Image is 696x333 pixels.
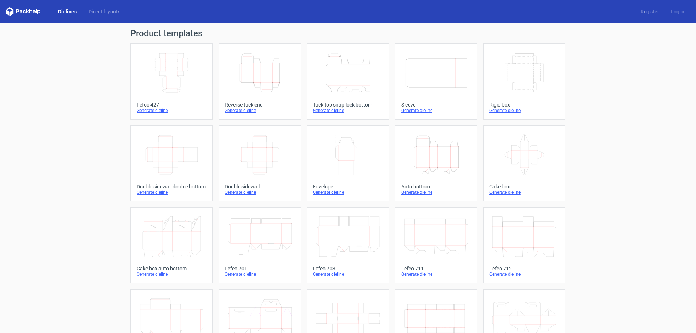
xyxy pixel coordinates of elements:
[313,190,383,195] div: Generate dieline
[483,43,565,120] a: Rigid boxGenerate dieline
[137,184,207,190] div: Double sidewall double bottom
[307,207,389,283] a: Fefco 703Generate dieline
[635,8,665,15] a: Register
[307,43,389,120] a: Tuck top snap lock bottomGenerate dieline
[130,207,213,283] a: Cake box auto bottomGenerate dieline
[137,108,207,113] div: Generate dieline
[395,125,477,201] a: Auto bottomGenerate dieline
[225,190,295,195] div: Generate dieline
[401,266,471,271] div: Fefco 711
[401,108,471,113] div: Generate dieline
[219,43,301,120] a: Reverse tuck endGenerate dieline
[489,266,559,271] div: Fefco 712
[489,271,559,277] div: Generate dieline
[225,184,295,190] div: Double sidewall
[225,102,295,108] div: Reverse tuck end
[483,125,565,201] a: Cake boxGenerate dieline
[489,108,559,113] div: Generate dieline
[137,271,207,277] div: Generate dieline
[83,8,126,15] a: Diecut layouts
[401,184,471,190] div: Auto bottom
[313,271,383,277] div: Generate dieline
[137,102,207,108] div: Fefco 427
[137,190,207,195] div: Generate dieline
[395,43,477,120] a: SleeveGenerate dieline
[489,184,559,190] div: Cake box
[313,108,383,113] div: Generate dieline
[489,102,559,108] div: Rigid box
[665,8,690,15] a: Log in
[130,29,565,38] h1: Product templates
[219,125,301,201] a: Double sidewallGenerate dieline
[401,271,471,277] div: Generate dieline
[313,266,383,271] div: Fefco 703
[395,207,477,283] a: Fefco 711Generate dieline
[130,125,213,201] a: Double sidewall double bottomGenerate dieline
[313,102,383,108] div: Tuck top snap lock bottom
[130,43,213,120] a: Fefco 427Generate dieline
[52,8,83,15] a: Dielines
[489,190,559,195] div: Generate dieline
[483,207,565,283] a: Fefco 712Generate dieline
[219,207,301,283] a: Fefco 701Generate dieline
[137,266,207,271] div: Cake box auto bottom
[225,266,295,271] div: Fefco 701
[307,125,389,201] a: EnvelopeGenerate dieline
[401,190,471,195] div: Generate dieline
[225,108,295,113] div: Generate dieline
[225,271,295,277] div: Generate dieline
[401,102,471,108] div: Sleeve
[313,184,383,190] div: Envelope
